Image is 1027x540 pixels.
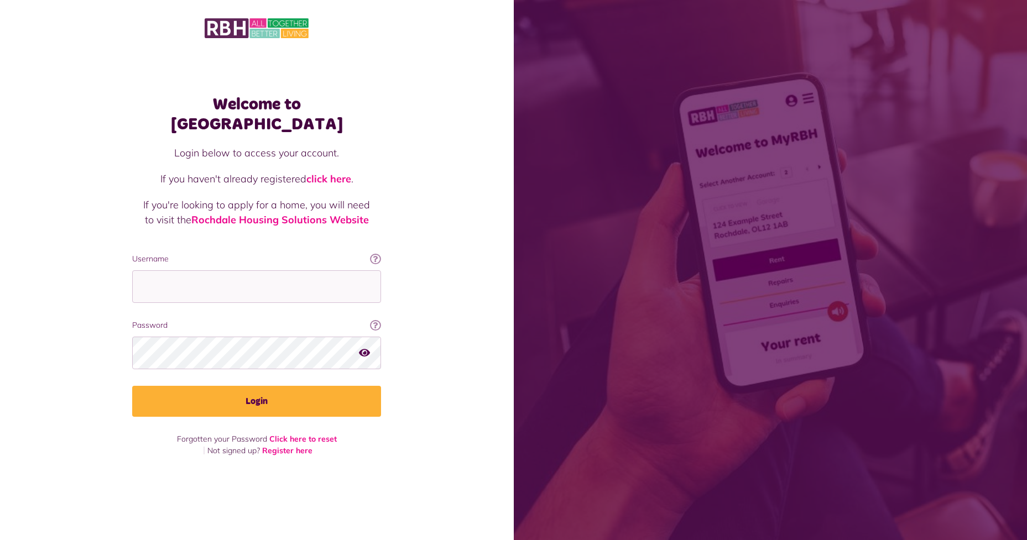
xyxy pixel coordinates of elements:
[132,319,381,331] label: Password
[306,172,351,185] a: click here
[177,434,267,444] span: Forgotten your Password
[132,253,381,265] label: Username
[132,95,381,134] h1: Welcome to [GEOGRAPHIC_DATA]
[205,17,309,40] img: MyRBH
[143,171,370,186] p: If you haven't already registered .
[191,213,369,226] a: Rochdale Housing Solutions Website
[143,197,370,227] p: If you're looking to apply for a home, you will need to visit the
[132,386,381,417] button: Login
[262,445,312,455] a: Register here
[143,145,370,160] p: Login below to access your account.
[207,445,260,455] span: Not signed up?
[269,434,337,444] a: Click here to reset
